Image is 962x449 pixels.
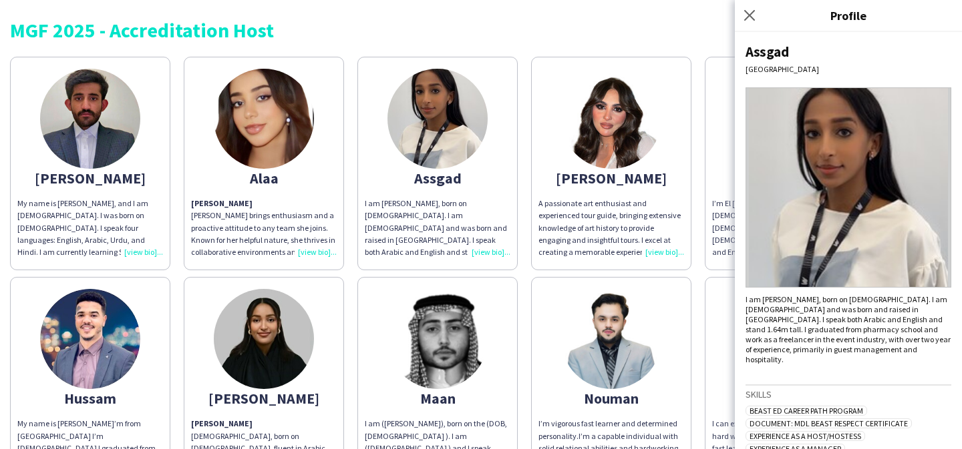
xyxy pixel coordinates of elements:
[40,289,140,389] img: thumb-65a7b8e6ecad6.jpeg
[191,392,337,404] div: [PERSON_NAME]
[10,20,952,40] div: MGF 2025 - Accreditation Host
[365,392,510,404] div: Maan
[746,431,865,441] span: Experience as a Host/Hostess
[712,197,858,258] div: I’m El [PERSON_NAME] born on [DEMOGRAPHIC_DATA] in [DEMOGRAPHIC_DATA] . I’m [DEMOGRAPHIC_DATA] an...
[561,289,661,389] img: thumb-688673d3d3951.jpeg
[746,388,951,400] h3: Skills
[191,172,337,184] div: Alaa
[746,418,912,428] span: Document: MDL Beast Respect Certificate
[191,198,253,208] strong: [PERSON_NAME]
[746,87,951,288] img: Crew avatar or photo
[40,69,140,169] img: thumb-672d101f17e43.jpg
[746,64,951,74] div: [GEOGRAPHIC_DATA]
[365,172,510,184] div: Assgad
[191,418,253,428] strong: [PERSON_NAME]
[712,392,858,404] div: Reema
[746,294,951,364] div: I am [PERSON_NAME], born on [DEMOGRAPHIC_DATA]. I am [DEMOGRAPHIC_DATA] and was born and raised i...
[365,197,510,258] div: I am [PERSON_NAME], born on [DEMOGRAPHIC_DATA]. I am [DEMOGRAPHIC_DATA] and was born and raised i...
[17,392,163,404] div: Hussam
[746,406,867,416] span: Beast ED Career Path Program
[191,197,337,258] p: [PERSON_NAME] brings enthusiasm and a proactive attitude to any team she joins. Known for her hel...
[561,69,661,169] img: thumb-66d4dc500edac.jpeg
[538,392,684,404] div: Nouman
[735,7,962,24] h3: Profile
[538,172,684,184] div: [PERSON_NAME]
[712,172,858,184] div: ElMujtaba
[387,289,488,389] img: thumb-6741ad1bae53a.jpeg
[387,69,488,169] img: thumb-66e9be2ab897d.jpg
[214,289,314,389] img: thumb-66f185277634d.jpeg
[17,172,163,184] div: [PERSON_NAME]
[538,197,684,258] div: A passionate art enthusiast and experienced tour guide, bringing extensive knowledge of art histo...
[214,69,314,169] img: thumb-673f55538a5ba.jpeg
[746,43,951,61] div: Assgad
[17,197,163,258] div: My name is [PERSON_NAME], and I am [DEMOGRAPHIC_DATA]. I was born on [DEMOGRAPHIC_DATA]. I speak ...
